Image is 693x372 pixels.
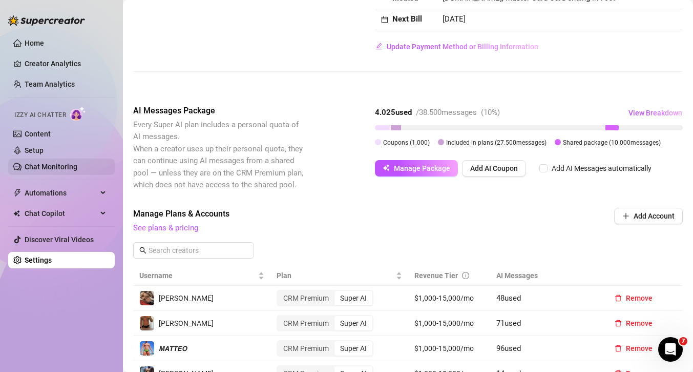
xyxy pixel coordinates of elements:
a: Team Analytics [25,80,75,88]
button: Update Payment Method or Billing Information [375,38,539,55]
button: View Breakdown [628,105,683,121]
input: Search creators [149,245,240,256]
span: [PERSON_NAME] [159,319,214,327]
div: CRM Premium [278,316,334,330]
img: AI Chatter [70,106,86,121]
span: Add Account [634,212,675,220]
span: info-circle [462,272,469,279]
button: Manage Package [375,160,458,177]
div: segmented control [277,315,373,331]
span: calendar [381,16,388,23]
span: delete [615,320,622,327]
a: Creator Analytics [25,55,107,72]
a: Discover Viral Videos [25,236,94,244]
a: Setup [25,146,44,154]
th: Plan [270,266,408,286]
button: Add AI Coupon [462,160,526,177]
img: Chat Copilot [13,210,20,217]
th: Username [133,266,270,286]
a: Chat Monitoring [25,163,77,171]
a: See plans & pricing [133,223,198,232]
div: segmented control [277,340,373,357]
span: Remove [626,294,653,302]
span: Manage Plans & Accounts [133,208,544,220]
span: ( 10 %) [481,108,500,117]
span: Add AI Coupon [470,164,518,172]
span: delete [615,345,622,352]
img: 𝙈𝘼𝙏𝙏𝙀𝙊 [140,341,154,356]
div: Super AI [334,341,372,356]
td: $1,000-15,000/mo [408,336,491,361]
span: Revenue Tier [414,271,458,280]
img: logo-BBDzfeDw.svg [8,15,85,26]
div: Super AI [334,291,372,305]
span: Izzy AI Chatter [14,110,66,120]
a: Settings [25,256,52,264]
span: Included in plans ( 27.500 messages) [446,139,547,146]
span: Shared package ( 10.000 messages) [563,139,661,146]
a: Content [25,130,51,138]
div: Super AI [334,316,372,330]
span: Update Payment Method or Billing Information [387,43,538,51]
button: Remove [606,290,661,306]
button: Add Account [614,208,683,224]
span: 71 used [496,319,521,328]
span: Coupons ( 1.000 ) [383,139,430,146]
span: Chat Copilot [25,205,97,222]
div: segmented control [277,290,373,306]
span: Username [139,270,256,281]
td: $1,000-15,000/mo [408,286,491,311]
span: 𝙈𝘼𝙏𝙏𝙀𝙊 [159,344,187,353]
span: AI Messages Package [133,105,305,117]
span: 96 used [496,344,521,353]
a: Home [25,39,44,47]
button: Remove [606,340,661,357]
img: Anthony [140,316,154,330]
img: Dylan [140,291,154,305]
span: edit [375,43,383,50]
span: 48 used [496,293,521,303]
td: $1,000-15,000/mo [408,311,491,336]
span: 7 [679,337,687,345]
iframe: Intercom live chat [658,337,683,362]
span: plus [622,212,629,220]
th: AI Messages [490,266,600,286]
span: Manage Package [394,164,450,172]
strong: Next Bill [392,14,422,24]
div: Add AI Messages automatically [552,163,652,174]
strong: 4.025 used [375,108,412,117]
span: search [139,247,146,254]
span: [DATE] [443,14,466,24]
div: CRM Premium [278,341,334,356]
span: Every Super AI plan includes a personal quota of AI messages. When a creator uses up their person... [133,120,303,190]
span: thunderbolt [13,189,22,197]
button: Remove [606,315,661,331]
span: [PERSON_NAME] [159,294,214,302]
span: View Breakdown [628,109,682,117]
div: CRM Premium [278,291,334,305]
span: Plan [277,270,393,281]
span: Remove [626,344,653,353]
span: / 38.500 messages [416,108,477,117]
span: delete [615,295,622,302]
span: Remove [626,319,653,327]
span: Automations [25,185,97,201]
